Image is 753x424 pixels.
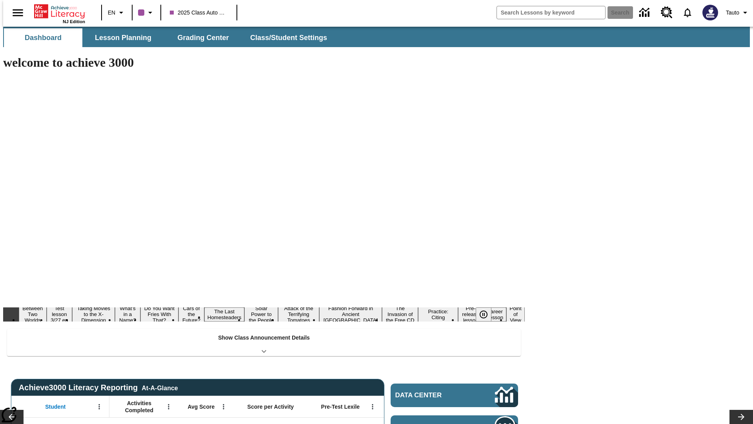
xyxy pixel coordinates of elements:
a: Home [34,4,85,19]
button: Open Menu [93,401,105,413]
button: Grading Center [164,28,242,47]
div: Show Class Announcement Details [7,329,521,356]
button: Class/Student Settings [244,28,333,47]
button: Slide 15 Point of View [506,304,525,324]
span: Achieve3000 Literacy Reporting [19,383,178,392]
button: Slide 4 What's in a Name? [115,304,140,324]
span: Data Center [395,391,469,399]
span: Pre-Test Lexile [321,403,360,410]
div: Pause [476,307,499,322]
button: Lesson Planning [84,28,162,47]
input: search field [497,6,605,19]
span: Student [45,403,65,410]
button: Select a new avatar [698,2,723,23]
button: Profile/Settings [723,5,753,20]
p: Show Class Announcement Details [218,334,310,342]
button: Open Menu [163,401,175,413]
button: Open side menu [6,1,29,24]
h1: welcome to achieve 3000 [3,55,525,70]
span: Avg Score [187,403,215,410]
button: Language: EN, Select a language [104,5,129,20]
button: Slide 10 Fashion Forward in Ancient Rome [319,304,382,324]
button: Slide 12 Mixed Practice: Citing Evidence [418,302,458,327]
span: Tauto [726,9,739,17]
span: Activities Completed [113,400,165,414]
span: EN [108,9,115,17]
button: Slide 7 The Last Homesteaders [204,307,245,322]
button: Open Menu [367,401,378,413]
div: SubNavbar [3,28,334,47]
span: Score per Activity [247,403,294,410]
div: At-A-Glance [142,383,178,392]
span: 2025 Class Auto Grade 13 [170,9,228,17]
button: Slide 6 Cars of the Future? [178,304,204,324]
button: Dashboard [4,28,82,47]
button: Slide 3 Taking Movies to the X-Dimension [72,304,115,324]
button: Pause [476,307,491,322]
a: Resource Center, Will open in new tab [656,2,677,23]
div: Home [34,3,85,24]
button: Slide 11 The Invasion of the Free CD [382,304,418,324]
button: Slide 9 Attack of the Terrifying Tomatoes [278,304,319,324]
a: Data Center [391,384,518,407]
span: NJ Edition [63,19,85,24]
a: Notifications [677,2,698,23]
button: Class color is purple. Change class color [135,5,158,20]
button: Slide 1 Between Two Worlds [19,304,47,324]
img: Avatar [702,5,718,20]
button: Lesson carousel, Next [729,410,753,424]
a: Data Center [635,2,656,24]
button: Slide 13 Pre-release lesson [458,304,483,324]
button: Slide 5 Do You Want Fries With That? [140,304,179,324]
div: SubNavbar [3,27,750,47]
button: Slide 2 Test lesson 3/27 en [47,304,73,324]
button: Slide 8 Solar Power to the People [244,304,278,324]
button: Open Menu [218,401,229,413]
